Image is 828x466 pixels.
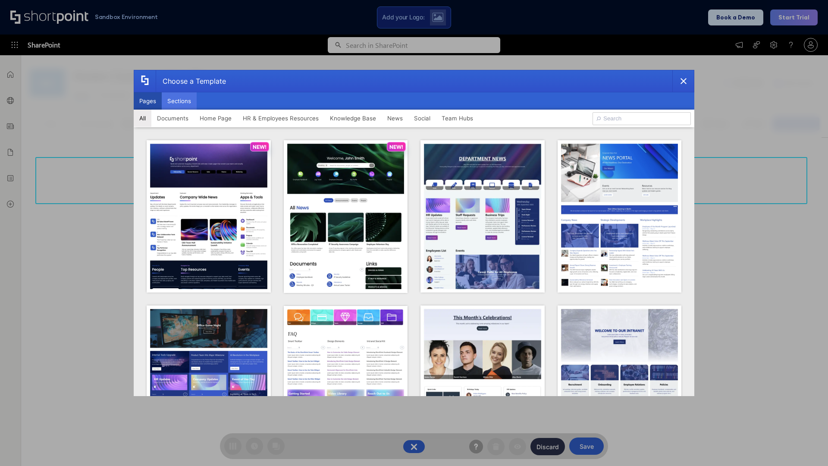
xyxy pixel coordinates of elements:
input: Search [593,112,691,125]
iframe: Chat Widget [785,425,828,466]
button: Pages [134,92,162,110]
button: HR & Employees Resources [237,110,324,127]
p: NEW! [389,144,403,150]
button: All [134,110,151,127]
div: template selector [134,70,694,396]
button: Social [408,110,436,127]
p: NEW! [253,144,267,150]
button: Knowledge Base [324,110,382,127]
button: Team Hubs [436,110,479,127]
button: Sections [162,92,197,110]
button: News [382,110,408,127]
button: Documents [151,110,194,127]
button: Home Page [194,110,237,127]
div: Choose a Template [156,70,226,92]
